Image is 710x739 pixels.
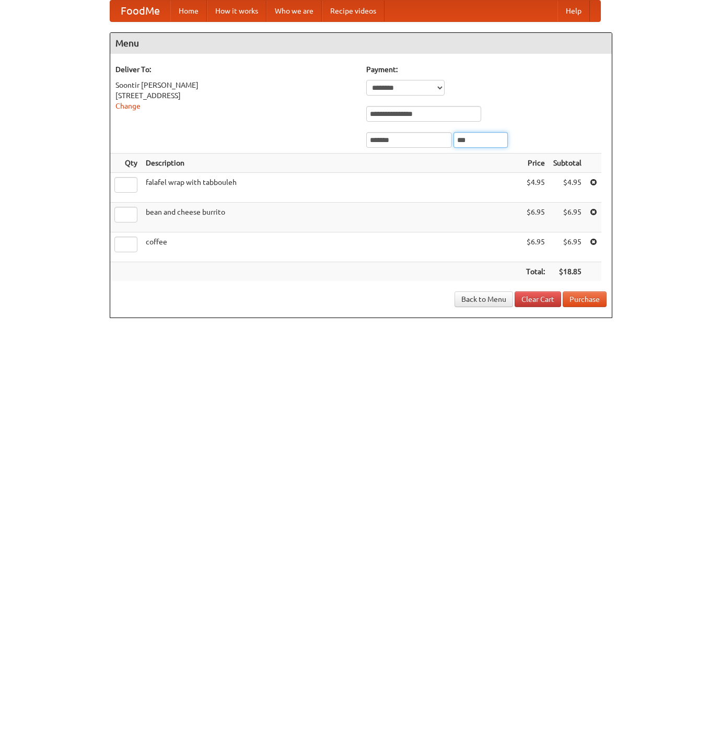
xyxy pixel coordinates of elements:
h5: Payment: [366,64,607,75]
a: Recipe videos [322,1,385,21]
td: $6.95 [522,232,549,262]
a: FoodMe [110,1,170,21]
div: [STREET_ADDRESS] [115,90,356,101]
td: $6.95 [549,232,586,262]
th: Qty [110,154,142,173]
a: Clear Cart [515,291,561,307]
th: Subtotal [549,154,586,173]
a: Back to Menu [455,291,513,307]
a: Who we are [266,1,322,21]
td: coffee [142,232,522,262]
th: Total: [522,262,549,281]
td: $6.95 [522,203,549,232]
td: $4.95 [522,173,549,203]
div: Soontir [PERSON_NAME] [115,80,356,90]
h5: Deliver To: [115,64,356,75]
a: Change [115,102,141,110]
a: How it works [207,1,266,21]
td: bean and cheese burrito [142,203,522,232]
td: $4.95 [549,173,586,203]
h4: Menu [110,33,612,54]
th: $18.85 [549,262,586,281]
td: $6.95 [549,203,586,232]
button: Purchase [563,291,607,307]
a: Help [557,1,590,21]
td: falafel wrap with tabbouleh [142,173,522,203]
th: Description [142,154,522,173]
th: Price [522,154,549,173]
a: Home [170,1,207,21]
